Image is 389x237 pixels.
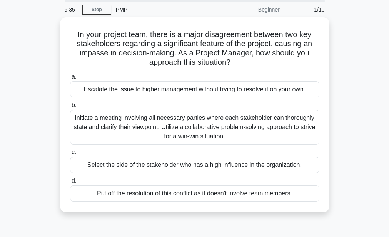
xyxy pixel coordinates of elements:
div: Escalate the issue to higher management without trying to resolve it on your own. [70,81,319,97]
h5: In your project team, there is a major disagreement between two key stakeholders regarding a sign... [69,30,320,67]
div: Initiate a meeting involving all necessary parties where each stakeholder can thoroughly state an... [70,110,319,145]
div: 9:35 [60,2,82,17]
div: Beginner [217,2,284,17]
div: Select the side of the stakeholder who has a high influence in the organization. [70,157,319,173]
div: Put off the resolution of this conflict as it doesn't involve team members. [70,185,319,202]
div: PMP [111,2,217,17]
span: b. [72,102,77,108]
div: 1/10 [284,2,329,17]
span: c. [72,149,76,155]
span: a. [72,73,77,80]
a: Stop [82,5,111,15]
span: d. [72,177,77,184]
